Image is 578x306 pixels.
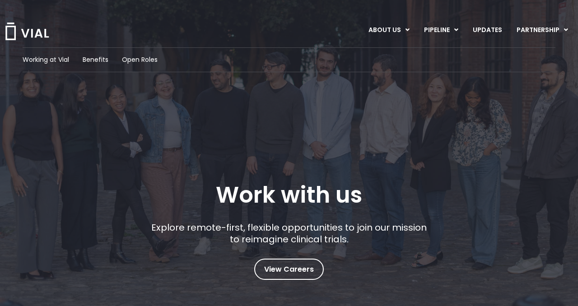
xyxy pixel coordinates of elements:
[361,23,416,38] a: ABOUT USMenu Toggle
[216,182,362,208] h1: Work with us
[5,23,50,40] img: Vial Logo
[122,55,158,65] a: Open Roles
[254,259,324,280] a: View Careers
[509,23,575,38] a: PARTNERSHIPMenu Toggle
[23,55,69,65] a: Working at Vial
[264,264,314,275] span: View Careers
[83,55,108,65] a: Benefits
[417,23,465,38] a: PIPELINEMenu Toggle
[148,222,430,245] p: Explore remote-first, flexible opportunities to join our mission to reimagine clinical trials.
[466,23,509,38] a: UPDATES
